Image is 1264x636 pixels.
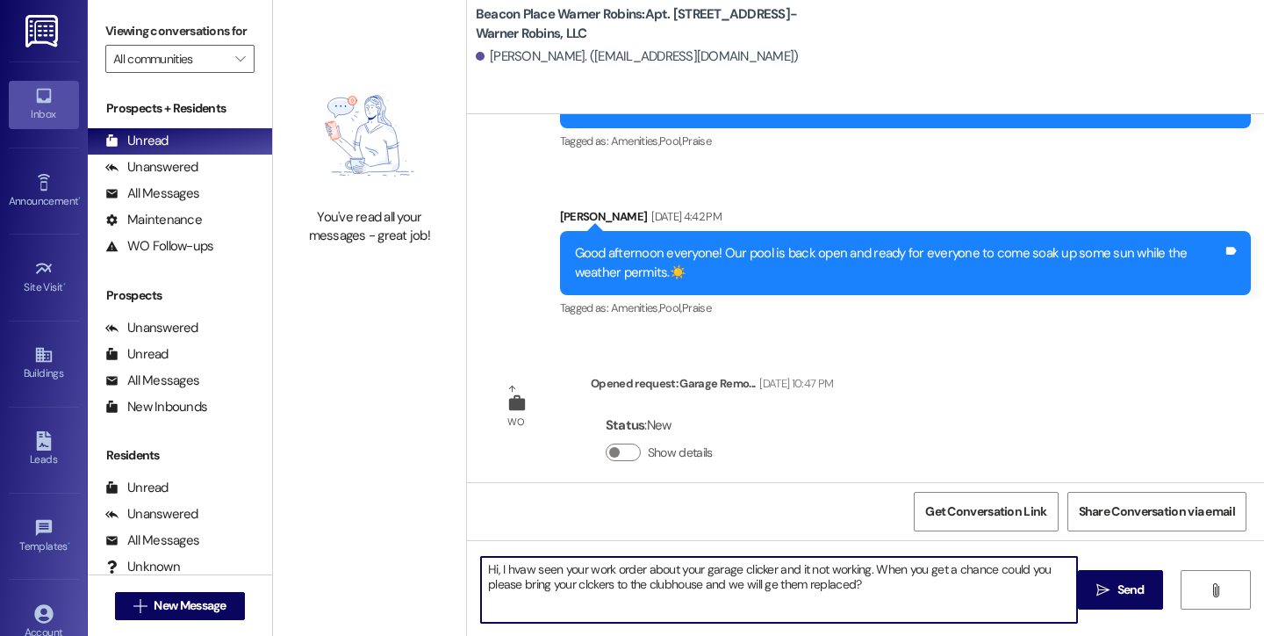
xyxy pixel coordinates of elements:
[1117,581,1145,599] span: Send
[115,592,245,620] button: New Message
[476,47,799,66] div: [PERSON_NAME]. ([EMAIL_ADDRESS][DOMAIN_NAME])
[925,502,1046,521] span: Get Conversation Link
[235,52,245,66] i: 
[1079,502,1235,521] span: Share Conversation via email
[611,134,660,148] span: Amenities ,
[647,207,722,226] div: [DATE] 4:42 PM
[78,192,81,205] span: •
[88,446,272,465] div: Residents
[659,134,682,148] span: Pool ,
[105,158,198,177] div: Unanswered
[105,372,199,390] div: All Messages
[292,208,447,246] div: You've read all your messages - great job!
[481,557,1077,623] textarea: Hi, I hvaw seen your work order about your garage clicker and it not working. When you get a chan...
[606,412,720,439] div: : New
[648,444,713,462] label: Show details
[105,184,199,203] div: All Messages
[575,244,1223,282] div: Good afternoon everyone! Our pool is back open and ready for everyone to come soak up some sun wh...
[105,479,169,497] div: Unread
[88,286,272,305] div: Prospects
[560,128,1251,154] div: Tagged as:
[659,300,682,315] span: Pool ,
[560,295,1251,321] div: Tagged as:
[9,513,79,560] a: Templates •
[1078,570,1163,610] button: Send
[105,132,169,150] div: Unread
[1209,583,1222,597] i: 
[105,18,255,45] label: Viewing conversations for
[9,81,79,128] a: Inbox
[113,45,226,73] input: All communities
[914,492,1058,531] button: Get Conversation Link
[133,599,147,613] i: 
[105,505,198,524] div: Unanswered
[292,72,447,199] img: empty-state
[682,134,711,148] span: Praise
[507,413,524,431] div: WO
[105,211,202,229] div: Maintenance
[476,5,827,43] b: Beacon Place Warner Robins: Apt. [STREET_ADDRESS]-Warner Robins, LLC
[105,531,199,550] div: All Messages
[105,558,180,576] div: Unknown
[63,278,66,291] span: •
[611,300,660,315] span: Amenities ,
[25,15,61,47] img: ResiDesk Logo
[154,596,226,615] span: New Message
[606,416,645,434] b: Status
[105,237,213,256] div: WO Follow-ups
[1067,492,1246,531] button: Share Conversation via email
[1096,583,1110,597] i: 
[560,207,1251,232] div: [PERSON_NAME]
[9,426,79,473] a: Leads
[682,300,711,315] span: Praise
[591,374,834,399] div: Opened request: Garage Remo...
[68,538,70,550] span: •
[9,254,79,301] a: Site Visit •
[105,319,198,337] div: Unanswered
[9,340,79,387] a: Buildings
[88,99,272,118] div: Prospects + Residents
[755,374,833,393] div: [DATE] 10:47 PM
[105,345,169,364] div: Unread
[105,398,207,416] div: New Inbounds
